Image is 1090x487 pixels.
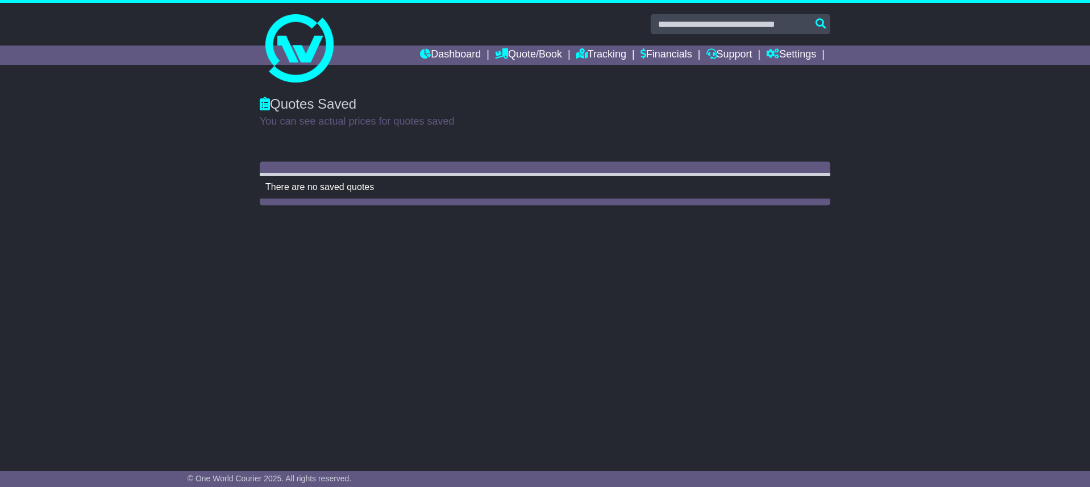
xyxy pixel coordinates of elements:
[260,115,830,128] p: You can see actual prices for quotes saved
[188,474,352,483] span: © One World Courier 2025. All rights reserved.
[420,46,481,65] a: Dashboard
[640,46,692,65] a: Financials
[766,46,816,65] a: Settings
[260,175,830,200] td: There are no saved quotes
[260,96,830,113] div: Quotes Saved
[576,46,626,65] a: Tracking
[706,46,752,65] a: Support
[495,46,562,65] a: Quote/Book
